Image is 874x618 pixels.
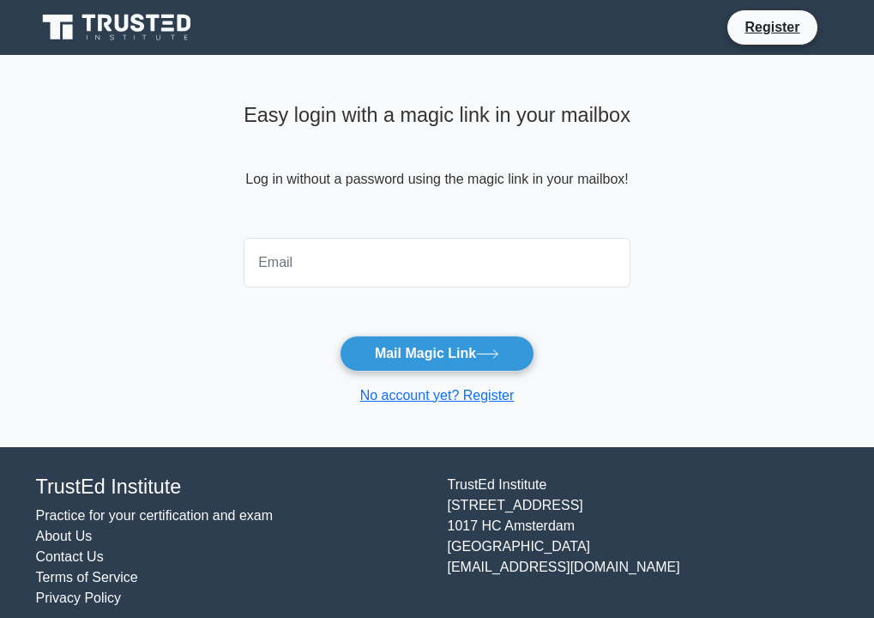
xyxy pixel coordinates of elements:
a: Terms of Service [36,570,138,585]
div: Log in without a password using the magic link in your mailbox! [244,96,630,230]
a: Privacy Policy [36,591,122,605]
a: Practice for your certification and exam [36,508,274,523]
input: Email [244,238,630,288]
a: No account yet? Register [360,388,515,403]
button: Mail Magic Link [340,336,534,372]
h4: Easy login with a magic link in your mailbox [244,103,630,127]
a: Contact Us [36,549,104,564]
a: About Us [36,529,93,543]
h4: TrustEd Institute [36,475,427,499]
a: Register [734,16,810,38]
div: TrustEd Institute [STREET_ADDRESS] 1017 HC Amsterdam [GEOGRAPHIC_DATA] [EMAIL_ADDRESS][DOMAIN_NAME] [437,475,849,609]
